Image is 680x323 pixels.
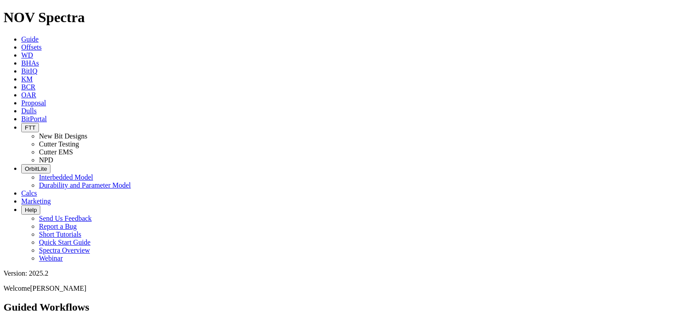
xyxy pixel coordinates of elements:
[21,107,37,115] a: Dulls
[21,83,35,91] a: BCR
[21,197,51,205] a: Marketing
[21,164,50,173] button: OrbitLite
[21,59,39,67] a: BHAs
[39,156,53,164] a: NPD
[30,285,86,292] span: [PERSON_NAME]
[25,165,47,172] span: OrbitLite
[21,91,36,99] a: OAR
[21,35,39,43] a: Guide
[4,269,676,277] div: Version: 2025.2
[39,132,87,140] a: New Bit Designs
[39,223,77,230] a: Report a Bug
[39,254,63,262] a: Webinar
[21,115,47,123] a: BitPortal
[25,124,35,131] span: FTT
[21,75,33,83] a: KM
[39,246,90,254] a: Spectra Overview
[21,43,42,51] a: Offsets
[21,67,37,75] a: BitIQ
[39,148,73,156] a: Cutter EMS
[39,140,79,148] a: Cutter Testing
[39,173,93,181] a: Interbedded Model
[4,285,676,292] p: Welcome
[39,215,92,222] a: Send Us Feedback
[21,99,46,107] a: Proposal
[21,205,40,215] button: Help
[4,301,676,313] h2: Guided Workflows
[39,238,90,246] a: Quick Start Guide
[25,207,37,213] span: Help
[21,123,39,132] button: FTT
[4,9,676,26] h1: NOV Spectra
[21,51,33,59] a: WD
[39,181,131,189] a: Durability and Parameter Model
[39,231,81,238] a: Short Tutorials
[21,189,37,197] a: Calcs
